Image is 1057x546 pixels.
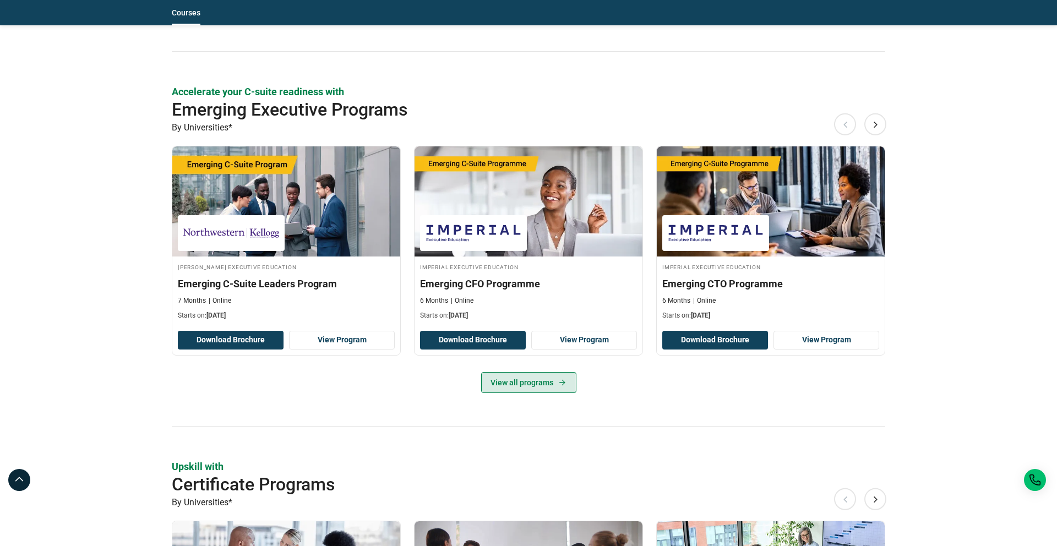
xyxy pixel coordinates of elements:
p: Upskill with [172,460,885,473]
a: View all programs [481,372,576,393]
button: Previous [834,488,856,510]
a: View Program [773,331,879,350]
a: View Program [289,331,395,350]
p: Starts on: [178,311,395,320]
p: Starts on: [420,311,637,320]
p: By Universities* [172,121,885,135]
p: Online [451,296,473,305]
button: Previous [834,113,856,135]
img: Emerging CTO Programme | Online Business Management Course [657,146,885,256]
img: Imperial Executive Education [426,221,521,245]
p: Accelerate your C-suite readiness with [172,85,885,99]
h4: Imperial Executive Education [420,262,637,271]
a: Leadership Course by Kellogg Executive Education - September 25, 2025 Kellogg Executive Education... [172,146,400,326]
p: 6 Months [662,296,690,305]
button: Download Brochure [178,331,284,350]
p: 6 Months [420,296,448,305]
a: Business Management Course by Imperial Executive Education - September 25, 2025 Imperial Executiv... [415,146,642,326]
button: Download Brochure [420,331,526,350]
button: Next [864,488,886,510]
h3: Emerging CTO Programme [662,277,879,291]
a: Business Management Course by Imperial Executive Education - September 25, 2025 Imperial Executiv... [657,146,885,326]
img: Kellogg Executive Education [183,221,279,245]
button: Download Brochure [662,331,768,350]
h4: [PERSON_NAME] Executive Education [178,262,395,271]
h2: Emerging Executive Programs [172,99,814,121]
h3: Emerging CFO Programme [420,277,637,291]
button: Next [864,113,886,135]
h2: Certificate Programs [172,473,814,495]
p: Starts on: [662,311,879,320]
span: [DATE] [691,312,710,319]
img: Imperial Executive Education [668,221,764,245]
a: View Program [531,331,637,350]
img: Emerging C-Suite Leaders Program | Online Leadership Course [172,146,400,256]
p: Online [693,296,716,305]
p: Online [209,296,231,305]
h4: Imperial Executive Education [662,262,879,271]
p: By Universities* [172,495,885,510]
span: [DATE] [206,312,226,319]
span: [DATE] [449,312,468,319]
h3: Emerging C-Suite Leaders Program [178,277,395,291]
img: Emerging CFO Programme | Online Business Management Course [415,146,642,256]
p: 7 Months [178,296,206,305]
